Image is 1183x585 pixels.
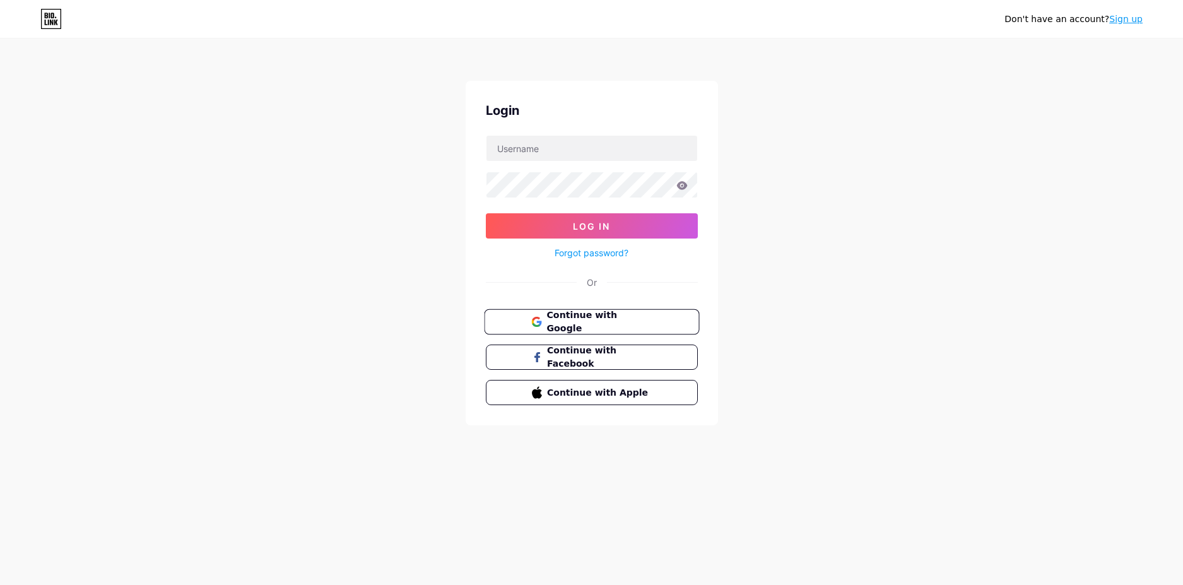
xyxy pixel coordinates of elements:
a: Sign up [1109,14,1143,24]
button: Continue with Facebook [486,345,698,370]
div: Login [486,101,698,120]
div: Don't have an account? [1004,13,1143,26]
button: Log In [486,213,698,239]
a: Continue with Google [486,309,698,334]
div: Or [587,276,597,289]
button: Continue with Apple [486,380,698,405]
span: Continue with Apple [547,386,651,399]
span: Log In [573,221,610,232]
span: Continue with Facebook [547,344,651,370]
span: Continue with Google [546,309,652,336]
a: Forgot password? [555,246,628,259]
button: Continue with Google [484,309,699,335]
input: Username [486,136,697,161]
